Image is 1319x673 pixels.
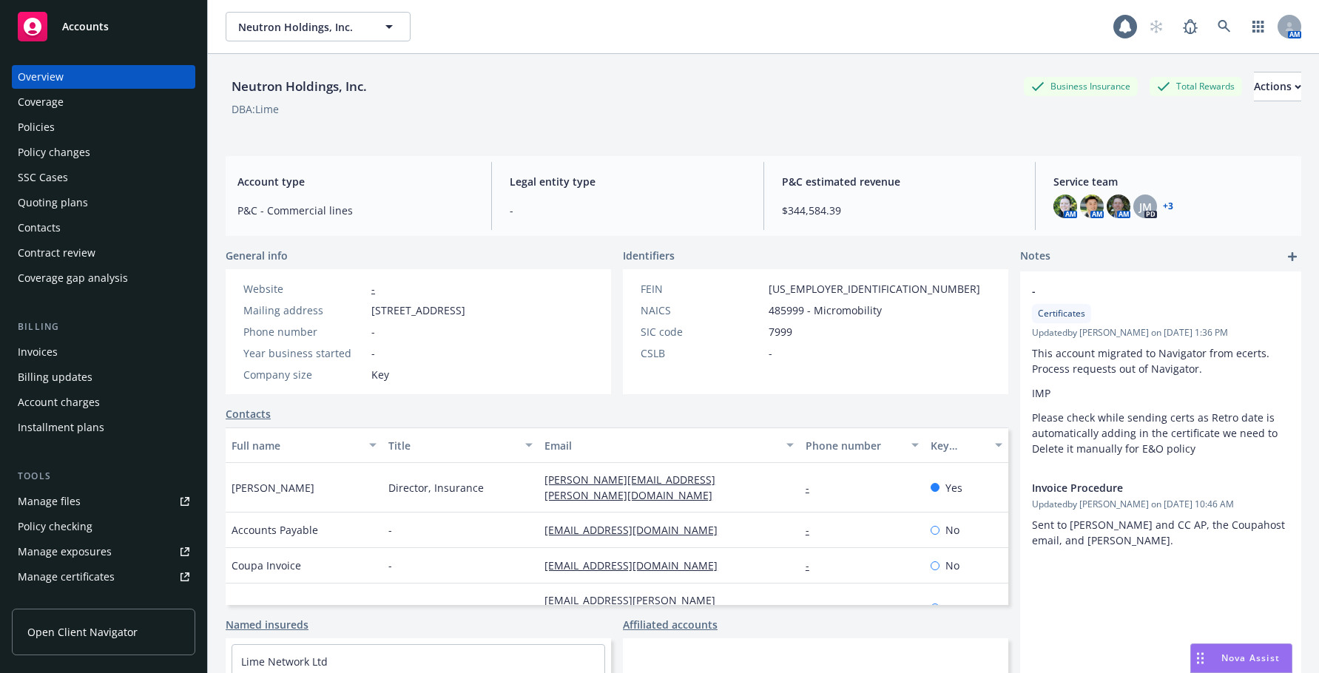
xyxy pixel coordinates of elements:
div: Invoice ProcedureUpdatedby [PERSON_NAME] on [DATE] 10:46 AMSent to [PERSON_NAME] and CC AP, the C... [1020,468,1301,560]
a: [EMAIL_ADDRESS][DOMAIN_NAME] [544,558,729,572]
div: Manage certificates [18,565,115,589]
a: Lime Network Ltd [241,655,328,669]
span: Key [371,367,389,382]
a: - [806,523,821,537]
div: Business Insurance [1024,77,1138,95]
span: P&C estimated revenue [782,174,1018,189]
a: add [1283,248,1301,266]
div: FEIN [641,281,763,297]
a: [PERSON_NAME][EMAIL_ADDRESS][PERSON_NAME][DOMAIN_NAME] [544,473,724,502]
div: Drag to move [1191,644,1210,672]
div: -CertificatesUpdatedby [PERSON_NAME] on [DATE] 1:36 PMThis account migrated to Navigator from ece... [1020,271,1301,468]
div: Policy checking [18,515,92,538]
div: Contacts [18,216,61,240]
button: Email [539,427,800,463]
div: Year business started [243,345,365,361]
a: Accounts [12,6,195,47]
div: DBA: Lime [232,101,279,117]
a: Manage certificates [12,565,195,589]
div: Total Rewards [1150,77,1242,95]
img: photo [1080,195,1104,218]
span: - [388,558,392,573]
a: +3 [1163,202,1173,211]
span: [US_EMPLOYER_IDENTIFICATION_NUMBER] [769,281,980,297]
span: Neutron Holdings, Inc. [238,19,366,35]
a: - [371,282,375,296]
a: [EMAIL_ADDRESS][PERSON_NAME][DOMAIN_NAME] [544,593,715,623]
span: Accounts [62,21,109,33]
div: SIC code [641,324,763,339]
a: Contract review [12,241,195,265]
span: Sent to [PERSON_NAME] and CC AP, the Coupahost email, and [PERSON_NAME]. [1032,518,1288,547]
a: Manage claims [12,590,195,614]
div: Invoices [18,340,58,364]
span: No [945,522,959,538]
div: Key contact [931,438,986,453]
a: Policy checking [12,515,195,538]
a: - [806,601,821,615]
span: Service team [1053,174,1289,189]
a: - [806,481,821,495]
div: Manage claims [18,590,92,614]
span: Accounts Payable [232,522,318,538]
a: Policy changes [12,141,195,164]
a: Switch app [1244,12,1273,41]
a: Report a Bug [1175,12,1205,41]
a: SSC Cases [12,166,195,189]
div: Email [544,438,777,453]
a: Affiliated accounts [623,617,718,632]
span: No [945,601,959,616]
span: Yes [945,480,962,496]
span: Notes [1020,248,1050,266]
span: - [510,203,746,218]
button: Neutron Holdings, Inc. [226,12,411,41]
button: Key contact [925,427,1008,463]
span: - [388,522,392,538]
span: P&C - Commercial lines [237,203,473,218]
span: No [945,558,959,573]
p: Please check while sending certs as Retro date is automatically adding in the certificate we need... [1032,410,1289,456]
div: SSC Cases [18,166,68,189]
a: Search [1210,12,1239,41]
a: Manage exposures [12,540,195,564]
button: Phone number [800,427,925,463]
span: Certificates [1038,307,1085,320]
a: - [806,558,821,572]
div: Website [243,281,365,297]
span: - [1032,283,1251,299]
div: Policies [18,115,55,139]
button: Actions [1254,72,1301,101]
a: Contacts [12,216,195,240]
div: Neutron Holdings, Inc. [226,77,373,96]
div: Manage files [18,490,81,513]
div: Coverage [18,90,64,114]
a: Contacts [226,406,271,422]
div: Company size [243,367,365,382]
span: JM [1139,199,1152,214]
span: Updated by [PERSON_NAME] on [DATE] 1:36 PM [1032,326,1289,339]
div: Overview [18,65,64,89]
div: Tools [12,469,195,484]
a: Invoices [12,340,195,364]
div: Title [388,438,517,453]
button: Full name [226,427,382,463]
a: Coverage gap analysis [12,266,195,290]
div: CSLB [641,345,763,361]
div: Billing [12,319,195,334]
span: 7999 [769,324,792,339]
span: Account type [237,174,473,189]
span: General info [226,248,288,263]
p: This account migrated to Navigator from ecerts. Process requests out of Navigator. [1032,345,1289,376]
span: - [769,345,772,361]
button: Nova Assist [1190,643,1292,673]
a: Policies [12,115,195,139]
span: Legal entity type [510,174,746,189]
a: Coverage [12,90,195,114]
img: photo [1053,195,1077,218]
span: [STREET_ADDRESS] [371,302,465,318]
button: Title [382,427,539,463]
span: [PERSON_NAME] [232,480,314,496]
span: - [371,324,375,339]
span: Coupa Invoice [232,558,301,573]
